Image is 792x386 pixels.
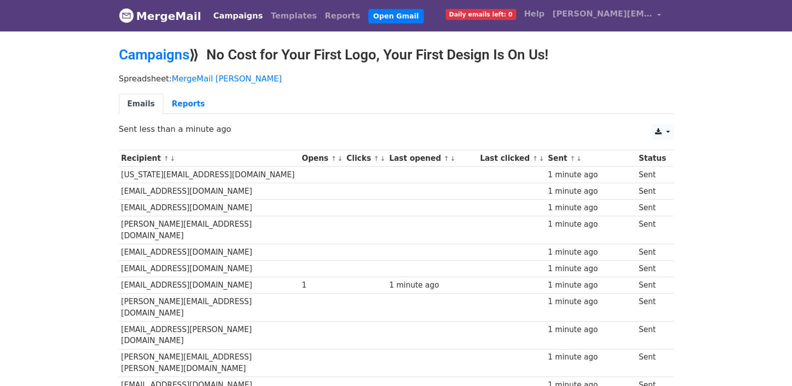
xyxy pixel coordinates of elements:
[636,183,668,200] td: Sent
[548,263,634,275] div: 1 minute ago
[209,6,267,26] a: Campaigns
[636,200,668,216] td: Sent
[119,277,300,294] td: [EMAIL_ADDRESS][DOMAIN_NAME]
[119,73,674,84] p: Spreadsheet:
[553,8,653,20] span: [PERSON_NAME][EMAIL_ADDRESS][DOMAIN_NAME]
[548,324,634,336] div: 1 minute ago
[119,46,674,63] h2: ⟫ No Cost for Your First Logo, Your First Design Is On Us!
[548,202,634,214] div: 1 minute ago
[444,155,449,162] a: ↑
[302,280,342,291] div: 1
[119,200,300,216] td: [EMAIL_ADDRESS][DOMAIN_NAME]
[119,5,201,26] a: MergeMail
[387,150,478,167] th: Last opened
[380,155,386,162] a: ↓
[119,244,300,261] td: [EMAIL_ADDRESS][DOMAIN_NAME]
[548,186,634,197] div: 1 minute ago
[119,167,300,183] td: [US_STATE][EMAIL_ADDRESS][DOMAIN_NAME]
[119,8,134,23] img: MergeMail logo
[548,219,634,230] div: 1 minute ago
[450,155,456,162] a: ↓
[368,9,424,23] a: Open Gmail
[119,150,300,167] th: Recipient
[119,294,300,322] td: [PERSON_NAME][EMAIL_ADDRESS][DOMAIN_NAME]
[267,6,321,26] a: Templates
[119,46,189,63] a: Campaigns
[636,294,668,322] td: Sent
[548,169,634,181] div: 1 minute ago
[549,4,666,27] a: [PERSON_NAME][EMAIL_ADDRESS][DOMAIN_NAME]
[337,155,343,162] a: ↓
[636,216,668,244] td: Sent
[374,155,379,162] a: ↑
[636,349,668,377] td: Sent
[520,4,549,24] a: Help
[636,261,668,277] td: Sent
[389,280,475,291] div: 1 minute ago
[576,155,582,162] a: ↓
[636,321,668,349] td: Sent
[321,6,364,26] a: Reports
[532,155,538,162] a: ↑
[163,155,169,162] a: ↑
[119,94,163,114] a: Emails
[344,150,387,167] th: Clicks
[119,261,300,277] td: [EMAIL_ADDRESS][DOMAIN_NAME]
[172,74,282,83] a: MergeMail [PERSON_NAME]
[570,155,576,162] a: ↑
[548,280,634,291] div: 1 minute ago
[446,9,516,20] span: Daily emails left: 0
[119,321,300,349] td: [EMAIL_ADDRESS][PERSON_NAME][DOMAIN_NAME]
[548,247,634,258] div: 1 minute ago
[119,124,674,134] p: Sent less than a minute ago
[546,150,637,167] th: Sent
[636,150,668,167] th: Status
[299,150,344,167] th: Opens
[548,352,634,363] div: 1 minute ago
[163,94,213,114] a: Reports
[636,167,668,183] td: Sent
[636,277,668,294] td: Sent
[442,4,520,24] a: Daily emails left: 0
[119,216,300,244] td: [PERSON_NAME][EMAIL_ADDRESS][DOMAIN_NAME]
[331,155,336,162] a: ↑
[548,296,634,308] div: 1 minute ago
[539,155,544,162] a: ↓
[478,150,546,167] th: Last clicked
[119,183,300,200] td: [EMAIL_ADDRESS][DOMAIN_NAME]
[636,244,668,261] td: Sent
[119,349,300,377] td: [PERSON_NAME][EMAIL_ADDRESS][PERSON_NAME][DOMAIN_NAME]
[170,155,175,162] a: ↓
